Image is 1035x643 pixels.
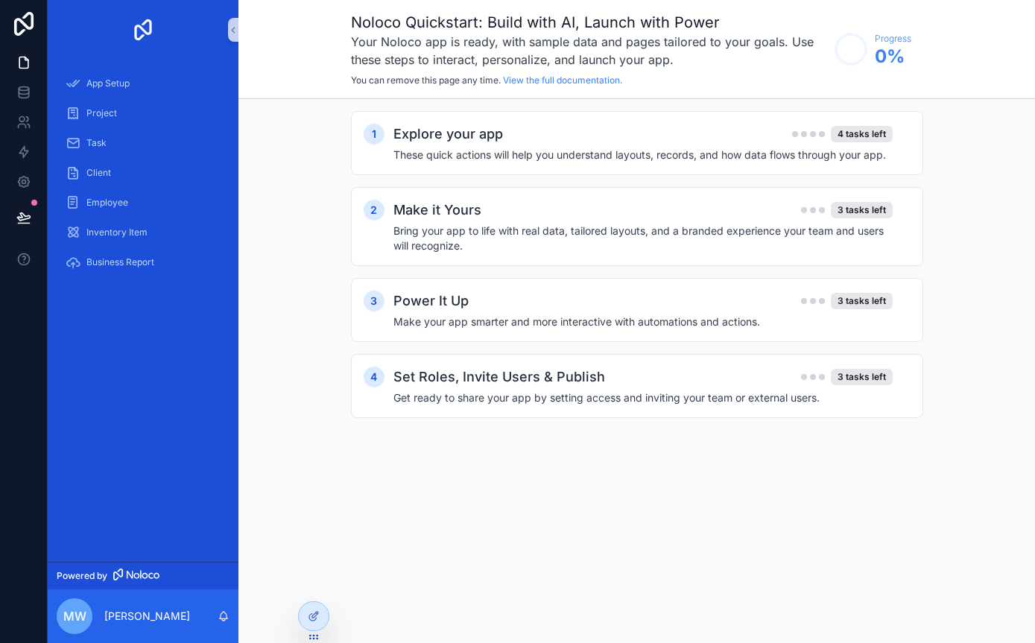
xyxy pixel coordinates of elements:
[48,562,238,589] a: Powered by
[86,77,130,89] span: App Setup
[351,75,501,86] span: You can remove this page any time.
[104,609,190,624] p: [PERSON_NAME]
[351,33,827,69] h3: Your Noloco app is ready, with sample data and pages tailored to your goals. Use these steps to i...
[57,100,230,127] a: Project
[86,107,117,119] span: Project
[351,12,827,33] h1: Noloco Quickstart: Build with AI, Launch with Power
[131,18,155,42] img: App logo
[86,167,111,179] span: Client
[86,137,107,149] span: Task
[57,219,230,246] a: Inventory Item
[86,197,128,209] span: Employee
[48,60,238,295] div: scrollable content
[57,130,230,156] a: Task
[86,256,154,268] span: Business Report
[57,189,230,216] a: Employee
[57,570,107,582] span: Powered by
[86,227,148,238] span: Inventory Item
[875,45,911,69] span: 0 %
[875,33,911,45] span: Progress
[57,70,230,97] a: App Setup
[57,159,230,186] a: Client
[503,75,622,86] a: View the full documentation.
[63,607,86,625] span: MW
[57,249,230,276] a: Business Report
